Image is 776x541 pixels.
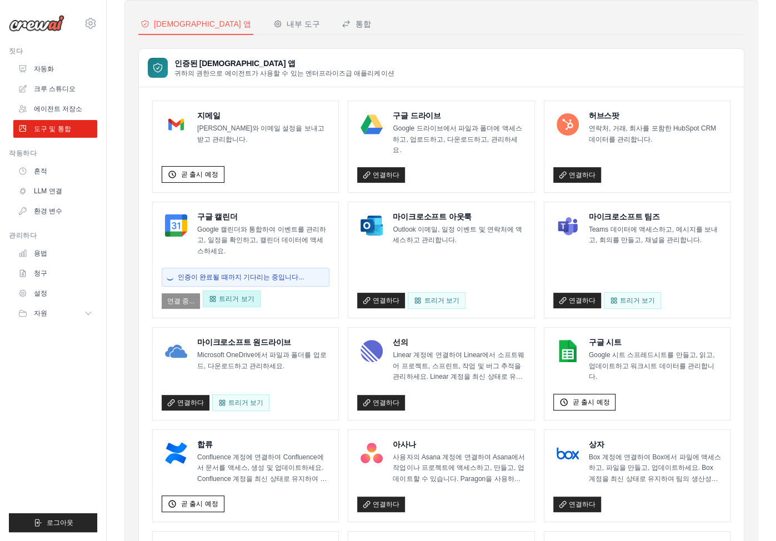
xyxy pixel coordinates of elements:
[13,162,97,180] a: 흔적
[393,212,472,221] font: 마이크로소프트 아웃룩
[9,47,23,55] font: 짓다
[34,187,62,195] font: LLM 연결
[13,264,97,282] a: 청구
[9,513,97,532] button: 로그아웃
[13,284,97,302] a: 설정
[34,167,47,175] font: 흔적
[393,440,415,449] font: 아사나
[181,500,218,508] font: 곧 출시 예정
[181,171,218,178] font: 곧 출시 예정
[424,297,459,304] font: 트리거 보기
[165,442,187,464] img: Confluence 로고
[589,440,604,449] font: 상자
[13,202,97,220] a: 환경 변수
[569,171,595,179] font: 연결하다
[361,214,383,237] img: Microsoft Outlook 로고
[197,440,213,449] font: 합류
[287,19,320,28] font: 내부 도구
[197,212,238,221] font: 구글 캘린더
[9,15,64,32] img: 심벌 마크
[408,292,465,309] : 트리거 보기
[197,124,324,143] font: [PERSON_NAME]와 이메일 설정을 보내고 받고 관리합니다.
[228,399,263,407] font: 트리거 보기
[569,500,595,508] font: 연결하다
[373,399,399,407] font: 연결하다
[174,69,394,77] font: 귀하의 권한으로 에이전트가 사용할 수 있는 엔터프라이즈급 애플리케이션
[178,273,304,281] font: 인증이 완료될 때까지 기다리는 중입니다...
[373,297,399,304] font: 연결하다
[177,399,204,407] font: 연결하다
[373,500,399,508] font: 연결하다
[34,309,47,317] font: 자원
[589,453,721,526] font: Box 계정에 연결하여 Box에서 파일에 액세스하고, 파일을 만들고, 업데이트하세요. Box 계정을 최신 상태로 유지하여 팀의 생산성을 높이세요. 데이터를 직접 입력하지 않아...
[197,453,328,537] font: Confluence 계정에 연결하여 Confluence에서 문서를 액세스, 생성 및 업데이트하세요. Confluence 계정을 최신 상태로 유지하여 팀의 생산성을 높이세요. ...
[34,125,71,133] font: 도구 및 통합
[34,289,47,297] font: 설정
[589,111,619,120] font: 허브스팟
[361,340,383,362] img: 선형 로고
[13,120,97,138] a: 도구 및 통합
[604,292,661,309] : 트리거 보기
[557,442,579,464] img: 박스 로고
[165,214,187,237] img: Google 캘린더 로고
[13,182,97,200] a: LLM 연결
[203,290,260,307] button: 트리거 보기
[9,232,37,239] font: 관리하다
[393,124,522,154] font: Google 드라이브에서 파일과 폴더에 액세스하고, 업로드하고, 다운로드하고, 관리하세요.
[373,171,399,179] font: 연결하다
[34,105,82,113] font: 에이전트 저장소
[361,113,383,136] img: Google 드라이브 로고
[34,249,47,257] font: 용법
[589,351,715,380] font: Google 시트 스프레드시트를 만들고, 읽고, 업데이트하고 워크시트 데이터를 관리합니다.
[197,351,327,370] font: Microsoft OneDrive에서 파일과 폴더를 업로드, 다운로드하고 관리하세요.
[393,226,522,244] font: Outlook 이메일, 일정 이벤트 및 연락처에 액세스하고 관리합니다.
[165,340,187,362] img: Microsoft OneDrive 로고
[589,226,718,244] font: Teams 데이터에 액세스하고, 메시지를 보내고, 회의를 만들고, 채널을 관리합니다.
[557,340,579,362] img: Google 스프레드시트 로고
[573,398,610,406] font: 곧 출시 예정
[569,297,595,304] font: 연결하다
[13,244,97,262] a: 용법
[197,338,291,347] font: 마이크로소프트 원드라이브
[138,14,253,35] button: [DEMOGRAPHIC_DATA] 앱
[174,59,296,68] font: 인증된 [DEMOGRAPHIC_DATA] 앱
[557,214,579,237] img: Microsoft Teams 로고
[13,60,97,78] a: 자동화
[34,65,54,73] font: 자동화
[34,85,76,93] font: 크루 스튜디오
[197,226,326,255] font: Google 캘린더와 통합하여 이벤트를 관리하고, 일정을 확인하고, 캘린더 데이터에 액세스하세요.
[13,80,97,98] a: 크루 스튜디오
[557,113,579,136] img: 허브스팟 로고
[165,113,187,136] img: Gmail 로고
[13,304,97,322] button: 자원
[9,149,37,157] font: 작동하다
[393,111,440,120] font: 구글 드라이브
[355,19,371,28] font: 통합
[589,212,660,221] font: 마이크로소프트 팀즈
[589,338,622,347] font: 구글 시트
[589,124,716,143] font: 연락처, 거래, 회사를 포함한 HubSpot CRM 데이터를 관리합니다.
[212,394,269,411] : 트리거 보기
[271,14,322,35] button: 내부 도구
[393,338,408,347] font: 선의
[219,295,254,303] font: 트리거 보기
[393,351,524,457] font: Linear 계정에 연결하여 Linear에서 소프트웨어 프로젝트, 스프린트, 작업 및 버그 추적을 관리하세요. Linear 계정을 최신 상태로 유지하여 팀의 생산성을 높이세요...
[339,14,373,35] button: 통합
[620,297,655,304] font: 트리거 보기
[34,207,62,215] font: 환경 변수
[13,100,97,118] a: 에이전트 저장소
[34,269,47,277] font: 청구
[47,519,73,527] font: 로그아웃
[197,111,220,120] font: 지메일
[154,19,251,28] font: [DEMOGRAPHIC_DATA] 앱
[361,442,383,464] img: 아사나 로고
